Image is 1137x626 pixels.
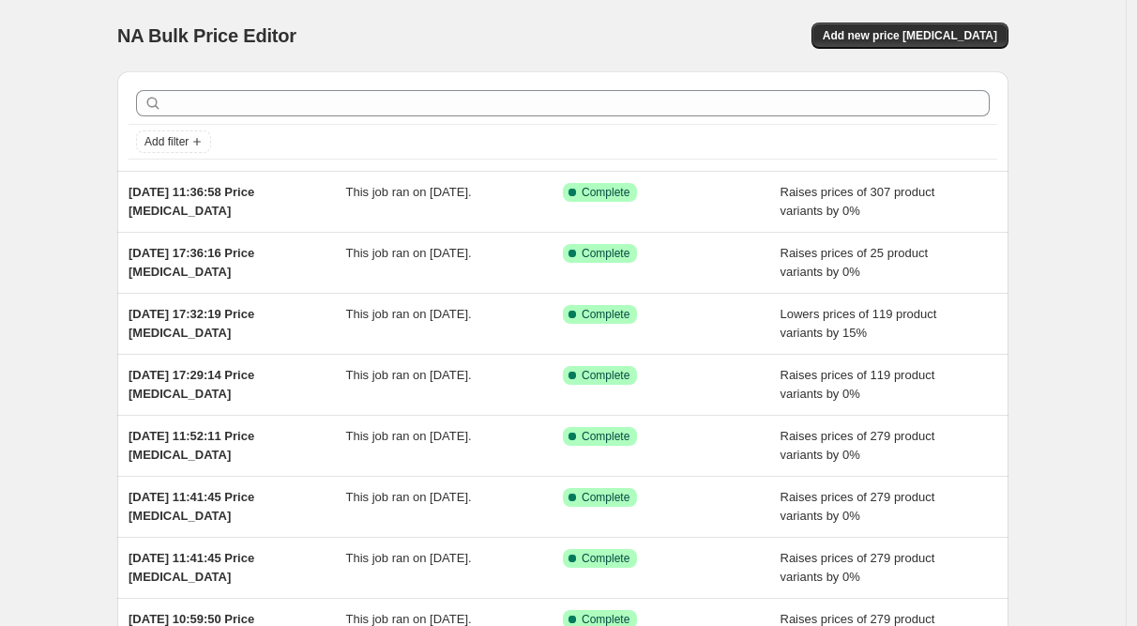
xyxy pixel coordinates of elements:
span: This job ran on [DATE]. [346,490,472,504]
span: Raises prices of 119 product variants by 0% [781,368,935,401]
span: Add filter [144,134,189,149]
span: Raises prices of 279 product variants by 0% [781,551,935,584]
span: This job ran on [DATE]. [346,551,472,565]
span: Raises prices of 279 product variants by 0% [781,429,935,462]
button: Add filter [136,130,211,153]
span: Raises prices of 25 product variants by 0% [781,246,929,279]
span: This job ran on [DATE]. [346,246,472,260]
span: Complete [582,368,629,383]
span: Raises prices of 307 product variants by 0% [781,185,935,218]
span: This job ran on [DATE]. [346,612,472,626]
span: Complete [582,551,629,566]
span: NA Bulk Price Editor [117,25,296,46]
span: Complete [582,246,629,261]
span: [DATE] 11:52:11 Price [MEDICAL_DATA] [129,429,254,462]
span: Complete [582,185,629,200]
span: [DATE] 17:36:16 Price [MEDICAL_DATA] [129,246,254,279]
span: [DATE] 11:36:58 Price [MEDICAL_DATA] [129,185,254,218]
span: This job ran on [DATE]. [346,185,472,199]
span: This job ran on [DATE]. [346,429,472,443]
span: [DATE] 11:41:45 Price [MEDICAL_DATA] [129,490,254,523]
span: Lowers prices of 119 product variants by 15% [781,307,937,340]
button: Add new price [MEDICAL_DATA] [811,23,1008,49]
span: Complete [582,429,629,444]
span: [DATE] 11:41:45 Price [MEDICAL_DATA] [129,551,254,584]
span: Complete [582,307,629,322]
span: [DATE] 17:29:14 Price [MEDICAL_DATA] [129,368,254,401]
span: This job ran on [DATE]. [346,368,472,382]
span: This job ran on [DATE]. [346,307,472,321]
span: Raises prices of 279 product variants by 0% [781,490,935,523]
span: Add new price [MEDICAL_DATA] [823,28,997,43]
span: [DATE] 17:32:19 Price [MEDICAL_DATA] [129,307,254,340]
span: Complete [582,490,629,505]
